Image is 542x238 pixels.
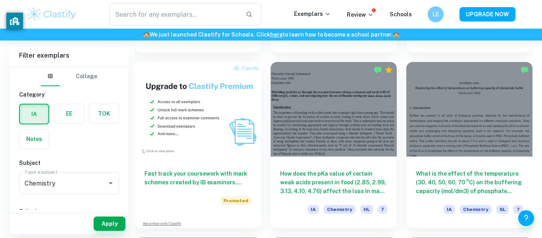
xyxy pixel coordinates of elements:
[460,205,492,214] span: Chemistry
[360,205,373,214] span: HL
[280,169,387,195] h6: How does the pKa value of certain weak acids present in food (2.85, 2.99, 3.13, 4.10, 4.76) affec...
[2,30,540,39] h6: We just launched Clastify for Schools. Click to learn how to become a school partner.
[41,67,97,86] div: Filter type choice
[76,67,97,86] button: College
[459,7,515,21] button: UPGRADE NOW
[135,62,261,157] img: Thumbnail
[6,13,23,29] button: privacy banner
[94,217,125,231] button: Apply
[521,66,529,74] img: Marked
[143,31,150,38] span: 🏫
[27,6,77,22] img: Clastify logo
[89,104,119,123] button: TOK
[105,178,116,189] button: Open
[220,196,252,205] span: Promoted
[25,168,58,175] label: Type a subject
[390,11,412,17] a: Schools
[271,62,397,228] a: How does the pKa value of certain weak acids present in food (2.85, 2.99, 3.13, 4.10, 4.76) affec...
[374,66,382,74] img: Marked
[393,31,400,38] span: 🏫
[19,207,119,216] h6: Criteria
[324,205,356,214] span: Chemistry
[308,205,319,214] span: IA
[406,62,532,228] a: What is the effect of the temperature (30, 40, 50, 60, 70 °C) on the buffering capacity (mol/dm3)...
[41,67,60,86] button: IB
[444,205,455,214] span: IA
[143,221,181,226] a: Advertise with Clastify
[518,210,534,226] button: Help and Feedback
[110,3,239,25] input: Search for any exemplars...
[270,31,283,38] a: here
[19,159,119,167] h6: Subject
[54,104,84,123] button: EE
[347,10,374,19] p: Review
[19,90,119,99] h6: Category
[19,130,49,149] button: Notes
[10,45,129,67] h6: Filter exemplars
[294,10,331,18] p: Exemplars
[513,205,523,214] span: 7
[416,169,523,195] h6: What is the effect of the temperature (30, 40, 50, 60, 70 °C) on the buffering capacity (mol/dm3)...
[428,6,444,22] button: LE
[431,10,440,19] h6: LE
[385,66,393,74] div: Premium
[20,104,48,124] button: IA
[144,169,252,187] h6: Fast track your coursework with mark schemes created by IB examiners. Upgrade now
[496,205,509,214] span: SL
[378,205,387,214] span: 7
